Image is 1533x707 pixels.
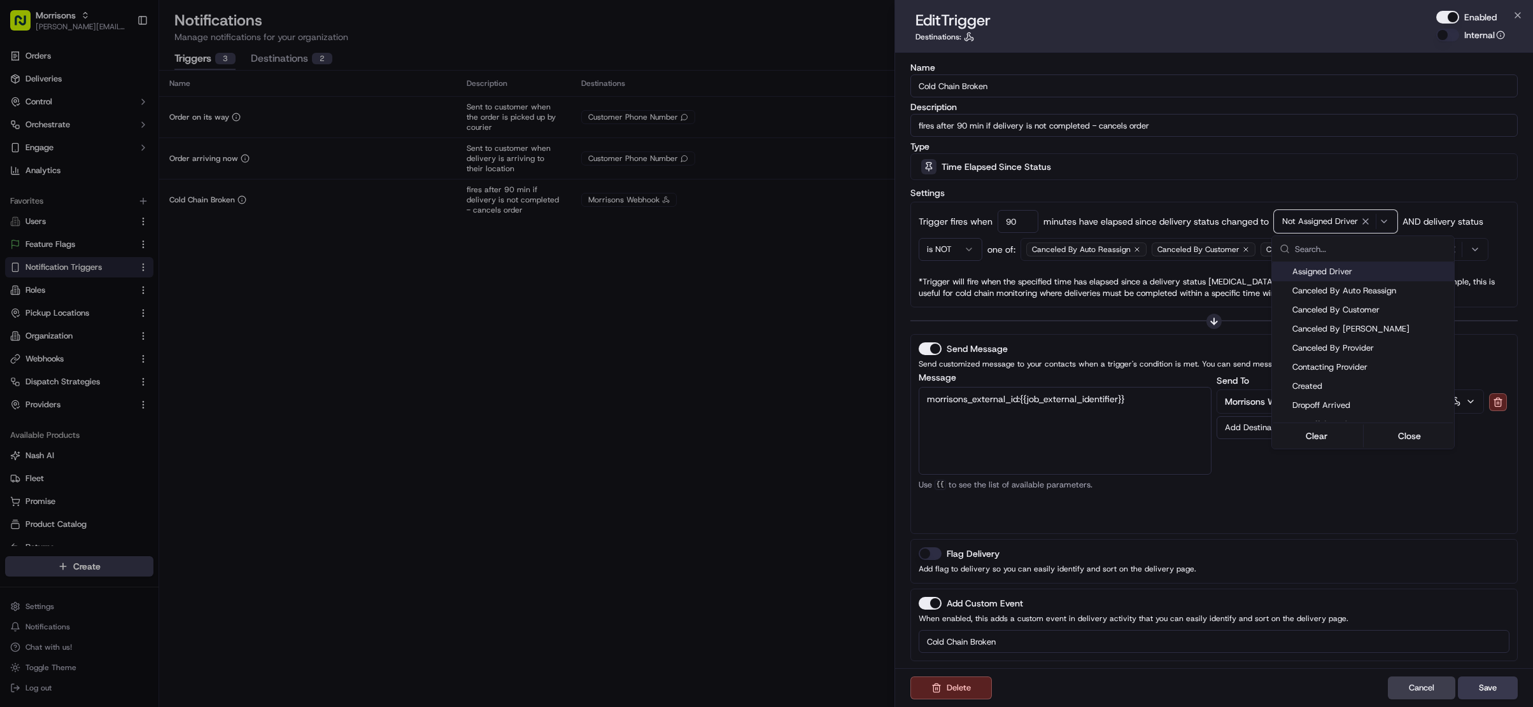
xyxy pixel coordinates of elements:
[13,122,36,144] img: 1736555255976-a54dd68f-1ca7-489b-9aae-adbdc363a1c4
[127,216,154,225] span: Pylon
[8,179,102,202] a: 📗Knowledge Base
[90,215,154,225] a: Powered byPylon
[1272,262,1454,449] div: Suggestions
[120,185,204,197] span: API Documentation
[1273,427,1360,445] button: Clear
[1292,304,1449,316] span: Canceled By Customer
[33,82,229,95] input: Got a question? Start typing here...
[1292,342,1449,354] span: Canceled By Provider
[1292,361,1449,373] span: Contacting Provider
[43,122,209,134] div: Start new chat
[1366,427,1453,445] button: Close
[13,186,23,196] div: 📗
[216,125,232,141] button: Start new chat
[13,51,232,71] p: Welcome 👋
[1292,285,1449,297] span: Canceled By Auto Reassign
[13,13,38,38] img: Nash
[102,179,209,202] a: 💻API Documentation
[25,185,97,197] span: Knowledge Base
[43,134,161,144] div: We're available if you need us!
[1292,266,1449,277] span: Assigned Driver
[108,186,118,196] div: 💻
[1292,419,1449,430] span: Dropoff Complete
[1292,323,1449,335] span: Canceled By [PERSON_NAME]
[1292,400,1449,411] span: Dropoff Arrived
[1295,236,1446,262] input: Search...
[1292,381,1449,392] span: Created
